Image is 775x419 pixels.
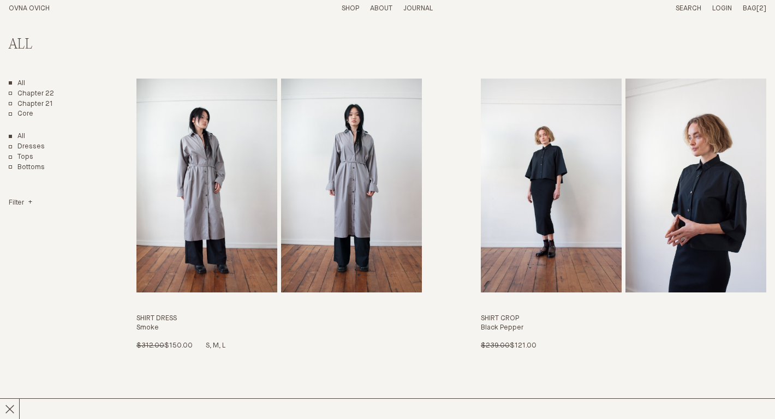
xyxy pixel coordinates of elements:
a: Journal [403,5,433,12]
span: M [557,11,567,18]
a: Shirt Dress [136,79,422,351]
a: Search [676,5,701,12]
a: Chapter 21 [9,100,53,109]
span: $312.00 [136,342,164,349]
img: Shirt Crop [481,79,622,292]
a: Chapter 22 [9,89,54,99]
a: Home [9,5,50,12]
a: Shop [342,5,359,12]
span: S [550,342,557,349]
a: Shirt Crop [481,79,766,351]
h4: Smoke [136,324,422,333]
a: Tops [9,153,33,162]
span: M [557,342,566,349]
p: $121.00 [481,342,536,351]
span: L [222,342,225,349]
span: S [206,342,213,349]
h3: Shirt Crop [481,314,766,324]
span: $239.00 [136,11,165,18]
h4: Black Pepper [481,324,766,333]
span: M [213,342,222,349]
p: $150.00 [136,342,193,351]
a: Bottoms [9,163,45,172]
span: Bag [743,5,756,12]
span: L [567,11,570,18]
a: Dresses [9,142,45,152]
h2: All [9,37,96,53]
span: $239.00 [481,342,510,349]
a: Show All [9,132,25,141]
summary: Filter [9,199,32,208]
a: All [9,79,25,88]
h3: Shirt Dress [136,314,422,324]
span: S [550,11,557,18]
a: Core [9,110,33,119]
span: S [206,11,210,18]
span: L [566,342,569,349]
img: Shirt Dress [136,79,277,292]
span: [2] [756,5,766,12]
a: Login [712,5,732,12]
summary: About [370,4,392,14]
span: $312.00 [481,11,509,18]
